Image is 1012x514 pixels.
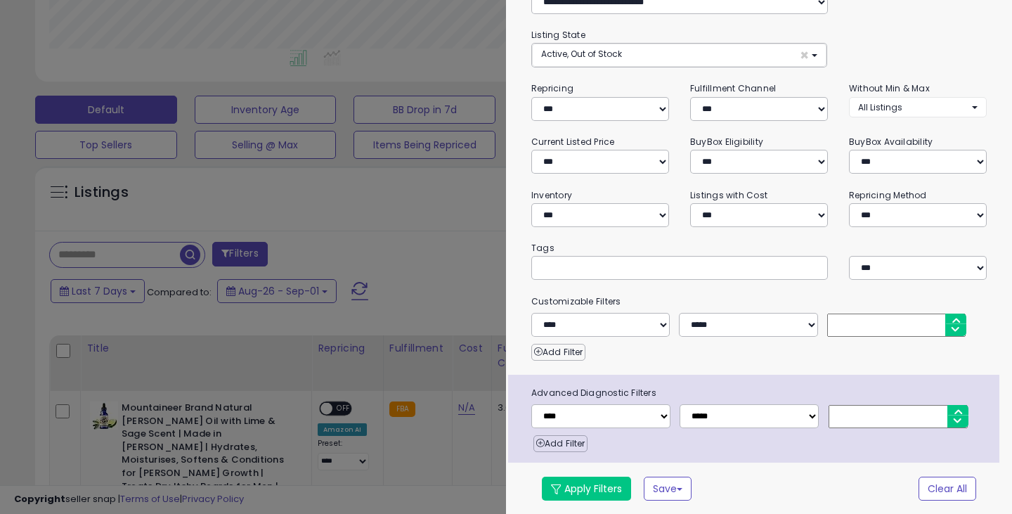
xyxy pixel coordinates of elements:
[542,477,631,501] button: Apply Filters
[690,189,767,201] small: Listings with Cost
[521,294,997,309] small: Customizable Filters
[919,477,976,501] button: Clear All
[849,136,933,148] small: BuyBox Availability
[541,48,622,60] span: Active, Out of Stock
[532,44,826,67] button: Active, Out of Stock ×
[849,189,927,201] small: Repricing Method
[521,240,997,256] small: Tags
[531,189,572,201] small: Inventory
[849,97,987,117] button: All Listings
[849,82,930,94] small: Without Min & Max
[531,344,585,361] button: Add Filter
[521,385,999,401] span: Advanced Diagnostic Filters
[858,101,902,113] span: All Listings
[644,477,692,501] button: Save
[690,82,776,94] small: Fulfillment Channel
[531,136,614,148] small: Current Listed Price
[690,136,763,148] small: BuyBox Eligibility
[533,435,588,452] button: Add Filter
[531,82,573,94] small: Repricing
[800,48,809,63] span: ×
[531,29,585,41] small: Listing State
